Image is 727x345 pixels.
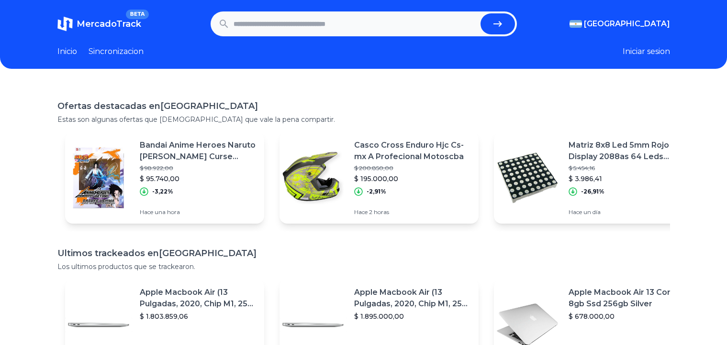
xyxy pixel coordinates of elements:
[354,312,471,321] p: $ 1.895.000,00
[494,132,693,224] a: Featured imageMatriz 8x8 Led 5mm Rojo Display 2088as 64 Leds Nubbeo$ 5.454,16$ 3.986,41-26,91%Hac...
[354,164,471,172] p: $ 200.850,00
[140,164,257,172] p: $ 98.922,00
[140,174,257,183] p: $ 95.740,00
[57,16,141,32] a: MercadoTrackBETA
[57,99,670,113] h1: Ofertas destacadas en [GEOGRAPHIC_DATA]
[354,287,471,310] p: Apple Macbook Air (13 Pulgadas, 2020, Chip M1, 256 Gb De Ssd, 8 Gb De Ram) - Plata
[126,10,148,19] span: BETA
[65,132,264,224] a: Featured imageBandai Anime Heroes Naruto [PERSON_NAME] Curse [PERSON_NAME]$ 98.922,00$ 95.740,00-...
[581,188,604,195] p: -26,91%
[140,312,257,321] p: $ 1.803.859,06
[140,208,257,216] p: Hace una hora
[140,287,257,310] p: Apple Macbook Air (13 Pulgadas, 2020, Chip M1, 256 Gb De Ssd, 8 Gb De Ram) - Plata
[569,287,685,310] p: Apple Macbook Air 13 Core I5 8gb Ssd 256gb Silver
[570,20,582,28] img: Argentina
[569,312,685,321] p: $ 678.000,00
[569,164,685,172] p: $ 5.454,16
[65,144,132,211] img: Featured image
[569,208,685,216] p: Hace un día
[77,19,141,29] span: MercadoTrack
[57,262,670,271] p: Los ultimos productos que se trackearon.
[569,140,685,162] p: Matriz 8x8 Led 5mm Rojo Display 2088as 64 Leds Nubbeo
[494,144,561,211] img: Featured image
[569,174,685,183] p: $ 3.986,41
[57,115,670,124] p: Estas son algunas ofertas que [DEMOGRAPHIC_DATA] que vale la pena compartir.
[152,188,173,195] p: -3,22%
[354,208,471,216] p: Hace 2 horas
[354,174,471,183] p: $ 195.000,00
[570,18,670,30] button: [GEOGRAPHIC_DATA]
[57,46,77,57] a: Inicio
[57,16,73,32] img: MercadoTrack
[584,18,670,30] span: [GEOGRAPHIC_DATA]
[140,140,257,162] p: Bandai Anime Heroes Naruto [PERSON_NAME] Curse [PERSON_NAME]
[57,247,670,260] h1: Ultimos trackeados en [GEOGRAPHIC_DATA]
[280,132,479,224] a: Featured imageCasco Cross Enduro Hjc Cs-mx A Profecional Motoscba$ 200.850,00$ 195.000,00-2,91%Ha...
[367,188,386,195] p: -2,91%
[623,46,670,57] button: Iniciar sesion
[280,144,347,211] img: Featured image
[89,46,144,57] a: Sincronizacion
[354,140,471,162] p: Casco Cross Enduro Hjc Cs-mx A Profecional Motoscba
